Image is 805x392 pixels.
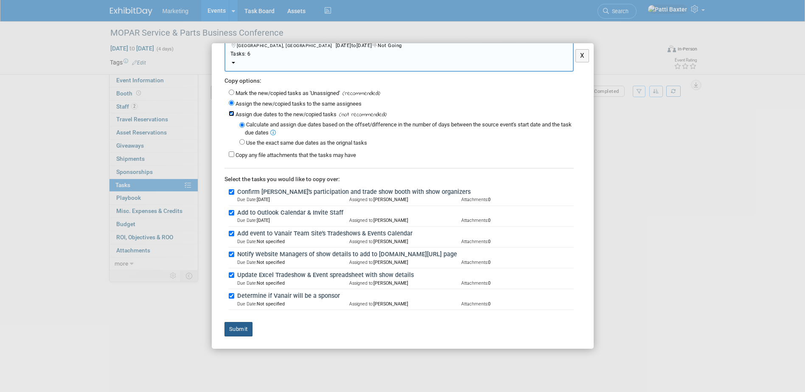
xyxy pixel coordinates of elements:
[235,229,574,238] label: Add event to Vanair Team Site's Tradeshows & Events Calendar
[461,280,573,286] td: 0
[461,301,488,307] span: Attachments:
[236,152,356,158] label: Copy any file attachments that the tasks may have
[235,208,574,218] label: Add to Outlook Calendar & Invite Staff
[349,260,373,265] span: Assigned to:
[237,301,349,307] td: Not specified
[575,49,589,62] button: X
[349,259,461,266] td: [PERSON_NAME]
[237,260,257,265] span: Due Date:
[235,291,574,301] label: Determine if Vanair will be a sponsor
[349,238,461,245] td: [PERSON_NAME]
[230,33,568,58] span: ISN Tool Dealer Expo
[237,43,336,48] span: [GEOGRAPHIC_DATA], [GEOGRAPHIC_DATA]
[245,121,572,136] label: Calculate and assign due dates based on the offset/difference in the number of days between the s...
[461,259,573,266] td: 0
[349,218,373,223] span: Assigned to:
[235,250,574,259] label: Notify Website Managers of show details to add to [DOMAIN_NAME][URL] page
[337,111,387,119] span: (not recommended)
[351,42,356,48] span: to
[237,197,257,202] span: Due Date:
[349,217,461,224] td: [PERSON_NAME]
[461,218,488,223] span: Attachments:
[236,111,337,118] label: Assign due dates to the new/copied tasks
[461,217,573,224] td: 0
[237,239,257,244] span: Due Date:
[230,34,402,48] span: [DATE] [DATE] Not Going
[224,27,574,72] button: ISN Tool Dealer Expo(Past) [GEOGRAPHIC_DATA], [GEOGRAPHIC_DATA][DATE]to[DATE]Not GoingTasks: 6
[224,77,574,85] div: Copy options:
[461,280,488,286] span: Attachments:
[349,239,373,244] span: Assigned to:
[349,196,461,203] td: [PERSON_NAME]
[237,301,257,307] span: Due Date:
[237,217,349,224] td: [DATE]
[461,260,488,265] span: Attachments:
[237,259,349,266] td: Not specified
[461,197,488,202] span: Attachments:
[230,50,568,58] div: Tasks: 6
[237,238,349,245] td: Not specified
[235,271,574,280] label: Update Excel Tradeshow & Event spreadsheet with show details
[237,218,257,223] span: Due Date:
[349,301,461,307] td: [PERSON_NAME]
[237,196,349,203] td: [DATE]
[224,322,252,336] button: Submit
[246,140,367,146] label: Use the exact same due dates as the orignal tasks
[349,280,461,286] td: [PERSON_NAME]
[461,301,573,307] td: 0
[235,188,574,197] label: Confirm [PERSON_NAME]'s participation and trade show booth with show organizers
[349,301,373,307] span: Assigned to:
[461,196,573,203] td: 0
[236,101,362,107] label: Assign the new/copied tasks to the same assignees
[461,239,488,244] span: Attachments:
[349,280,373,286] span: Assigned to:
[237,280,349,286] td: Not specified
[461,238,573,245] td: 0
[224,168,574,184] div: Select the tasks you would like to copy over:
[237,280,257,286] span: Due Date:
[340,90,380,98] span: (recommended)
[236,90,340,96] label: Mark the new/copied tasks as 'Unassigned'
[349,197,373,202] span: Assigned to:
